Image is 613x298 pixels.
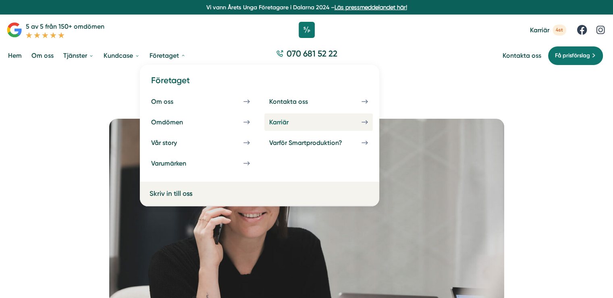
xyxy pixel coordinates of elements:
[269,118,308,126] div: Karriär
[6,45,23,66] a: Hem
[151,139,196,147] div: Vår story
[555,51,590,60] span: Få prisförslag
[264,93,373,110] a: Kontakta oss
[146,113,255,131] a: Omdömen
[102,45,141,66] a: Kundcase
[335,4,407,10] a: Läs pressmeddelandet här!
[151,159,206,167] div: Varumärken
[62,45,96,66] a: Tjänster
[503,52,541,59] a: Kontakta oss
[150,188,256,199] a: Skriv in till oss
[530,25,566,36] a: Karriär 4st
[151,118,202,126] div: Omdömen
[146,155,255,172] a: Varumärken
[553,25,566,36] span: 4st
[287,48,337,59] span: 070 681 52 22
[264,134,373,151] a: Varför Smartproduktion?
[151,98,193,105] div: Om oss
[148,45,187,66] a: Företaget
[26,21,104,31] p: 5 av 5 från 150+ omdömen
[264,113,373,131] a: Karriär
[146,74,373,92] h4: Företaget
[269,98,327,105] div: Kontakta oss
[146,134,255,151] a: Vår story
[530,26,549,34] span: Karriär
[548,46,603,65] a: Få prisförslag
[3,3,610,11] p: Vi vann Årets Unga Företagare i Dalarna 2024 –
[273,48,341,63] a: 070 681 52 22
[30,45,55,66] a: Om oss
[146,93,255,110] a: Om oss
[269,139,362,147] div: Varför Smartproduktion?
